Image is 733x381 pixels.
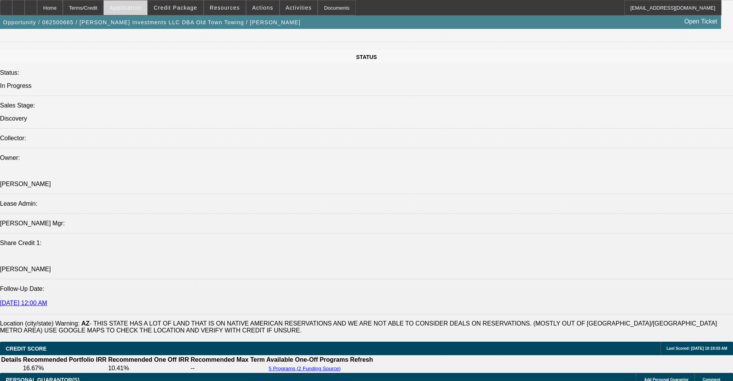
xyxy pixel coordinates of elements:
span: Last Scored: [DATE] 10:19:03 AM [667,346,727,351]
button: Credit Package [148,0,203,15]
button: Application [104,0,147,15]
span: Credit Package [154,5,197,11]
button: Actions [246,0,279,15]
th: Refresh [350,356,374,364]
td: 10.41% [108,364,189,372]
span: Application [110,5,141,11]
span: Activities [286,5,312,11]
span: CREDIT SCORE [6,346,47,352]
span: Resources [210,5,240,11]
th: Recommended Portfolio IRR [22,356,107,364]
button: Resources [204,0,246,15]
button: Activities [280,0,318,15]
td: 16.67% [22,364,107,372]
button: 5 Programs (2 Funding Source) [266,365,343,372]
th: Recommended Max Term [190,356,265,364]
span: STATUS [356,54,377,60]
a: Open Ticket [681,15,720,28]
td: -- [190,364,265,372]
th: Available One-Off Programs [266,356,349,364]
th: Recommended One Off IRR [108,356,189,364]
span: Opportunity / 082500665 / [PERSON_NAME] Investments LLC DBA Old Town Towing / [PERSON_NAME] [3,19,301,25]
span: Actions [252,5,273,11]
th: Details [1,356,22,364]
b: AZ [81,320,89,327]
